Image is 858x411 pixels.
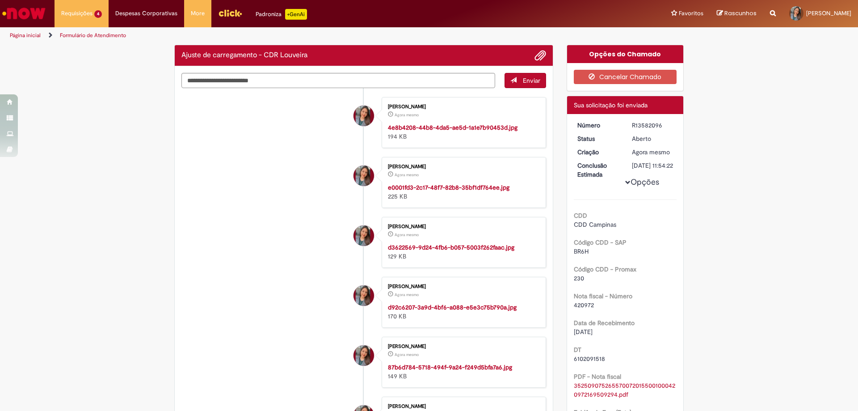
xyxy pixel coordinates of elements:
[353,345,374,366] div: Jenifer Rodrigues Ruys
[353,225,374,246] div: Jenifer Rodrigues Ruys
[806,9,851,17] span: [PERSON_NAME]
[395,352,419,357] span: Agora mesmo
[395,172,419,178] time: 30/09/2025 14:54:09
[94,10,102,18] span: 4
[574,355,605,363] span: 6102091518
[285,9,307,20] p: +GenAi
[567,45,684,63] div: Opções do Chamado
[574,319,635,327] b: Data de Recebimento
[632,121,673,130] div: R13582096
[574,238,627,246] b: Código CDD - SAP
[395,232,419,237] span: Agora mesmo
[574,265,636,273] b: Código CDD - Promax
[388,183,537,201] div: 225 KB
[395,292,419,297] span: Agora mesmo
[574,220,616,229] span: CDD Campinas
[388,363,512,371] a: 87b6d784-5718-494f-9a24-f249d5bfa7a6.jpg
[115,9,177,18] span: Despesas Corporativas
[256,9,307,20] div: Padroniza
[60,32,126,39] a: Formulário de Atendimento
[10,32,41,39] a: Página inicial
[574,101,648,109] span: Sua solicitação foi enviada
[388,303,537,321] div: 170 KB
[574,274,584,282] span: 230
[632,148,670,156] time: 30/09/2025 14:54:19
[7,27,565,44] ul: Trilhas de página
[523,76,540,85] span: Enviar
[574,301,594,309] span: 420972
[571,134,626,143] dt: Status
[574,328,593,336] span: [DATE]
[353,285,374,306] div: Jenifer Rodrigues Ruys
[632,148,670,156] span: Agora mesmo
[505,73,546,88] button: Enviar
[388,183,509,191] a: e0001fd3-2c17-48f7-82b8-35bf1df764ee.jpg
[724,9,757,17] span: Rascunhos
[388,404,537,409] div: [PERSON_NAME]
[388,344,537,349] div: [PERSON_NAME]
[574,292,632,300] b: Nota fiscal - Número
[574,247,589,255] span: BR6H
[181,73,495,88] textarea: Digite sua mensagem aqui...
[632,148,673,157] div: 30/09/2025 14:54:19
[388,164,537,169] div: [PERSON_NAME]
[571,148,626,157] dt: Criação
[395,112,419,118] time: 30/09/2025 14:54:10
[571,161,626,179] dt: Conclusão Estimada
[218,6,242,20] img: click_logo_yellow_360x200.png
[574,70,677,84] button: Cancelar Chamado
[353,165,374,186] div: Jenifer Rodrigues Ruys
[388,224,537,229] div: [PERSON_NAME]
[571,121,626,130] dt: Número
[632,134,673,143] div: Aberto
[181,51,307,59] h2: Ajuste de carregamento - CDR Louveira Histórico de tíquete
[395,112,419,118] span: Agora mesmo
[632,161,673,170] div: [DATE] 11:54:22
[388,123,517,131] a: 4e8b4208-44b8-4da5-ae5d-1a1e7b90453d.jpg
[388,363,537,381] div: 149 KB
[388,284,537,289] div: [PERSON_NAME]
[388,243,514,251] a: d3622569-9d24-4fb6-b057-5003f262faac.jpg
[388,123,537,141] div: 194 KB
[574,212,587,220] b: CDD
[717,9,757,18] a: Rascunhos
[388,243,537,261] div: 129 KB
[191,9,205,18] span: More
[574,373,621,381] b: PDF - Nota fiscal
[574,381,675,398] a: Download de 3525090752655700720155001000420972169509294.pdf
[61,9,93,18] span: Requisições
[395,352,419,357] time: 30/09/2025 14:54:08
[395,172,419,178] span: Agora mesmo
[395,292,419,297] time: 30/09/2025 14:54:08
[534,50,546,61] button: Adicionar anexos
[679,9,703,18] span: Favoritos
[353,106,374,126] div: Jenifer Rodrigues Ruys
[574,346,581,354] b: DT
[388,104,537,110] div: [PERSON_NAME]
[388,303,517,311] a: d92c6207-3a9d-4bf6-a088-e5e3c75b790a.jpg
[395,232,419,237] time: 30/09/2025 14:54:09
[1,4,47,22] img: ServiceNow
